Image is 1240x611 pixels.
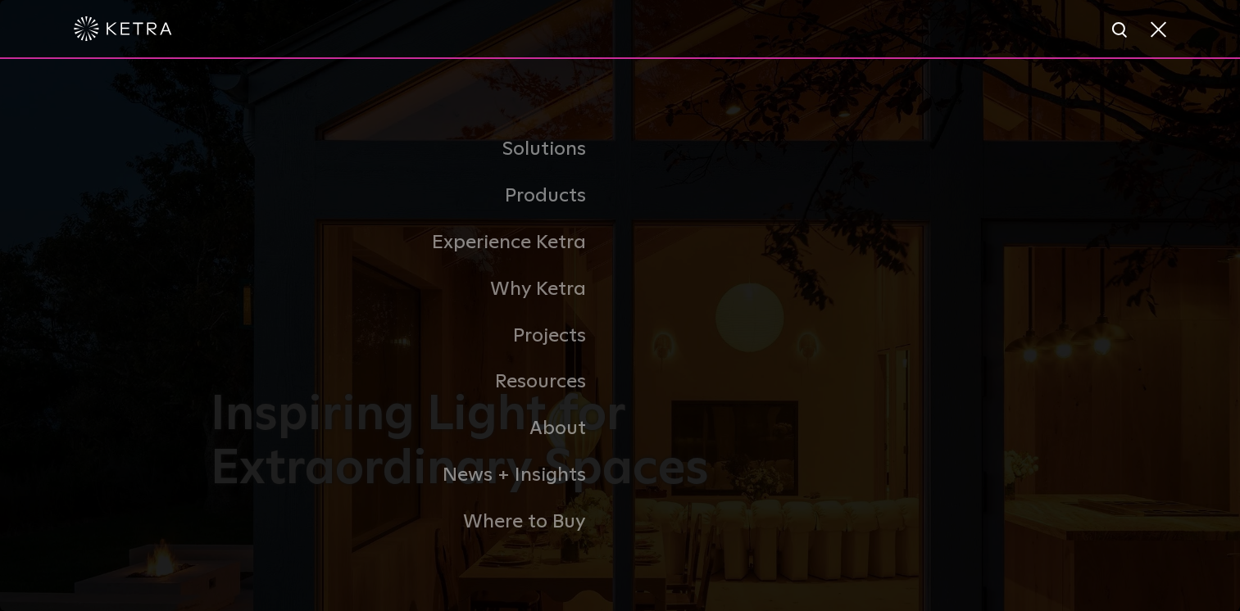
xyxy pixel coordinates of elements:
[1111,20,1131,41] img: search icon
[211,126,620,173] a: Solutions
[211,313,620,360] a: Projects
[74,16,172,41] img: ketra-logo-2019-white
[211,220,620,266] a: Experience Ketra
[211,359,620,405] a: Resources
[211,173,620,220] a: Products
[211,266,620,313] a: Why Ketra
[211,499,620,545] a: Where to Buy
[211,126,1030,545] div: Navigation Menu
[211,452,620,499] a: News + Insights
[211,405,620,452] a: About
